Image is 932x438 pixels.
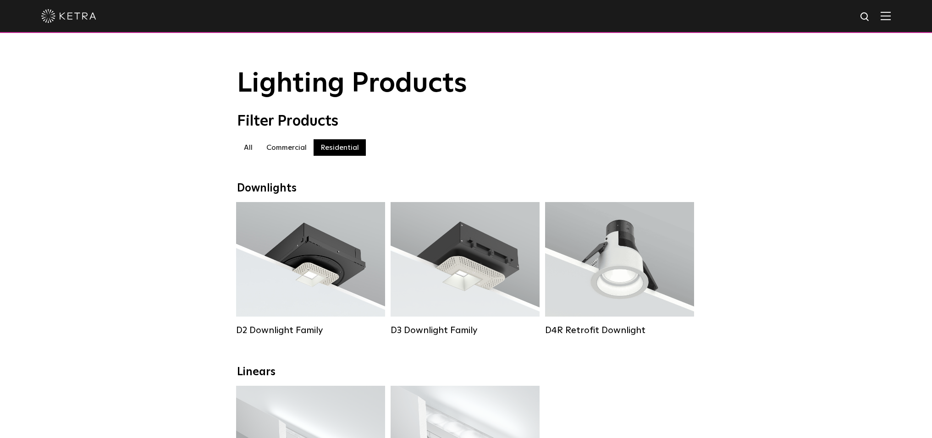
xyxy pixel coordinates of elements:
label: All [237,139,259,156]
a: D2 Downlight Family Lumen Output:1200Colors:White / Black / Gloss Black / Silver / Bronze / Silve... [236,202,385,335]
a: D3 Downlight Family Lumen Output:700 / 900 / 1100Colors:White / Black / Silver / Bronze / Paintab... [391,202,540,335]
img: ketra-logo-2019-white [41,9,96,23]
div: Filter Products [237,113,695,130]
div: Downlights [237,182,695,195]
label: Residential [314,139,366,156]
img: Hamburger%20Nav.svg [881,11,891,20]
label: Commercial [259,139,314,156]
span: Lighting Products [237,70,467,98]
div: D2 Downlight Family [236,325,385,336]
img: search icon [860,11,871,23]
div: Linears [237,366,695,379]
a: D4R Retrofit Downlight Lumen Output:800Colors:White / BlackBeam Angles:15° / 25° / 40° / 60°Watta... [545,202,694,335]
div: D3 Downlight Family [391,325,540,336]
div: D4R Retrofit Downlight [545,325,694,336]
